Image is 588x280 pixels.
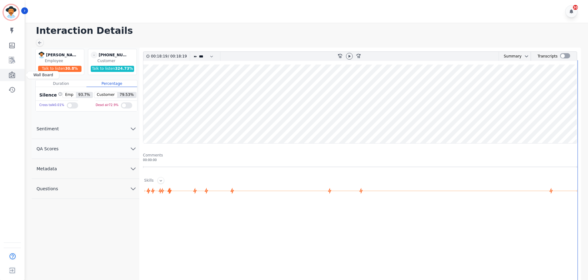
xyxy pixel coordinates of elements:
div: Employee [45,58,83,63]
div: Percentage [86,80,137,87]
span: Metadata [32,166,62,172]
div: / [151,52,189,61]
svg: chevron down [129,165,137,172]
div: Dead air 72.9 % [96,101,118,110]
span: - [91,52,97,58]
div: 00:18:19 [151,52,168,61]
div: Comments [143,153,577,158]
img: Bordered avatar [4,5,18,20]
button: Questions chevron down [32,179,139,199]
div: 00:18:19 [169,52,186,61]
span: 324.73 % [115,66,133,71]
div: Skills [144,178,154,184]
svg: chevron down [129,145,137,152]
span: Sentiment [32,126,64,132]
button: QA Scores chevron down [32,139,139,159]
h1: Interaction Details [36,25,582,36]
svg: chevron down [524,54,529,59]
svg: chevron down [129,125,137,132]
div: [PHONE_NUMBER] [99,52,129,58]
div: Summary [499,52,522,61]
div: Silence [38,92,62,98]
div: Duration [36,80,86,87]
div: Cross talk 0.01 % [39,101,64,110]
svg: chevron down [129,185,137,192]
div: 30 [573,5,578,10]
div: Customer [97,58,135,63]
button: Metadata chevron down [32,159,139,179]
div: Transcripts [538,52,558,61]
div: 00:00:00 [143,158,577,162]
span: Questions [32,186,63,192]
span: 79.53 % [117,92,136,98]
span: QA Scores [32,146,64,152]
span: 93.7 % [76,92,93,98]
span: 30.8 % [65,66,78,71]
div: [PERSON_NAME] [46,52,77,58]
div: Talk to listen [91,66,134,72]
span: Customer [94,92,117,98]
button: Sentiment chevron down [32,119,139,139]
span: Emp [63,92,76,98]
button: chevron down [522,54,529,59]
div: Talk to listen [38,66,82,72]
